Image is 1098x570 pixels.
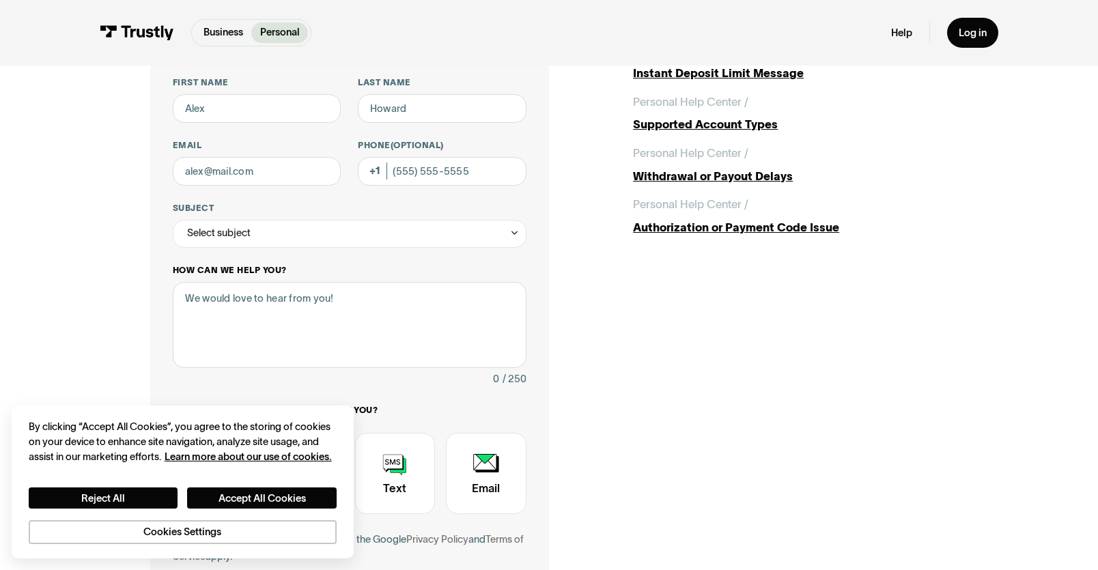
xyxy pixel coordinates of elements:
[29,420,337,465] div: By clicking “Accept All Cookies”, you agree to the storing of cookies on your device to enhance s...
[391,141,444,150] span: (Optional)
[173,140,341,152] label: Email
[358,77,526,89] label: Last name
[947,18,998,48] a: Log in
[203,25,243,40] p: Business
[187,487,336,509] button: Accept All Cookies
[891,27,912,40] a: Help
[260,25,300,40] p: Personal
[633,145,748,162] div: Personal Help Center /
[493,371,499,388] div: 0
[12,405,354,558] div: Cookie banner
[633,94,748,111] div: Personal Help Center /
[173,203,526,214] label: Subject
[406,534,468,545] a: Privacy Policy
[358,157,526,186] input: (555) 555-5555
[633,65,948,82] div: Instant Deposit Limit Message
[503,371,526,388] div: / 250
[173,157,341,186] input: alex@mail.com
[100,25,174,41] img: Trustly Logo
[173,77,341,89] label: First name
[173,220,526,248] div: Select subject
[633,196,948,236] a: Personal Help Center /Authorization or Payment Code Issue
[633,94,948,133] a: Personal Help Center /Supported Account Types
[633,168,948,185] div: Withdrawal or Payout Delays
[165,451,332,462] a: More information about your privacy, opens in a new tab
[173,265,526,276] label: How can we help you?
[173,94,341,123] input: Alex
[29,520,337,544] button: Cookies Settings
[251,23,308,43] a: Personal
[195,23,251,43] a: Business
[29,487,178,509] button: Reject All
[959,27,987,40] div: Log in
[633,116,948,133] div: Supported Account Types
[29,420,337,544] div: Privacy
[633,196,748,213] div: Personal Help Center /
[358,94,526,123] input: Howard
[173,405,526,416] label: How would you like us to contact you?
[358,140,526,152] label: Phone
[187,225,251,242] div: Select subject
[633,145,948,184] a: Personal Help Center /Withdrawal or Payout Delays
[633,219,948,236] div: Authorization or Payment Code Issue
